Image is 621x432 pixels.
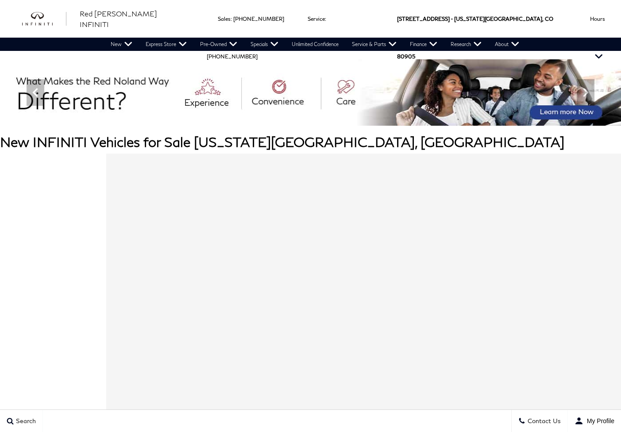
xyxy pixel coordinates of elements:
[80,8,185,30] a: Red [PERSON_NAME] INFINITI
[308,15,325,22] span: Service
[525,417,561,425] span: Contact Us
[488,38,526,51] a: About
[218,15,231,22] span: Sales
[325,15,326,22] span: :
[22,12,66,26] img: INFINITI
[80,9,157,28] span: Red [PERSON_NAME] INFINITI
[244,38,285,51] a: Specials
[285,38,345,51] a: Unlimited Confidence
[139,38,193,51] a: Express Store
[104,38,139,51] a: New
[22,12,66,26] a: infiniti
[345,38,403,51] a: Service & Parts
[397,38,415,75] span: 80905
[104,38,526,51] nav: Main Navigation
[233,15,284,22] a: [PHONE_NUMBER]
[14,417,36,425] span: Search
[583,417,614,424] span: My Profile
[568,410,621,432] button: user-profile-menu
[403,38,444,51] a: Finance
[193,38,244,51] a: Pre-Owned
[444,38,488,51] a: Research
[397,15,553,60] a: [STREET_ADDRESS] • [US_STATE][GEOGRAPHIC_DATA], CO 80905
[207,53,258,60] a: [PHONE_NUMBER]
[231,15,232,22] span: :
